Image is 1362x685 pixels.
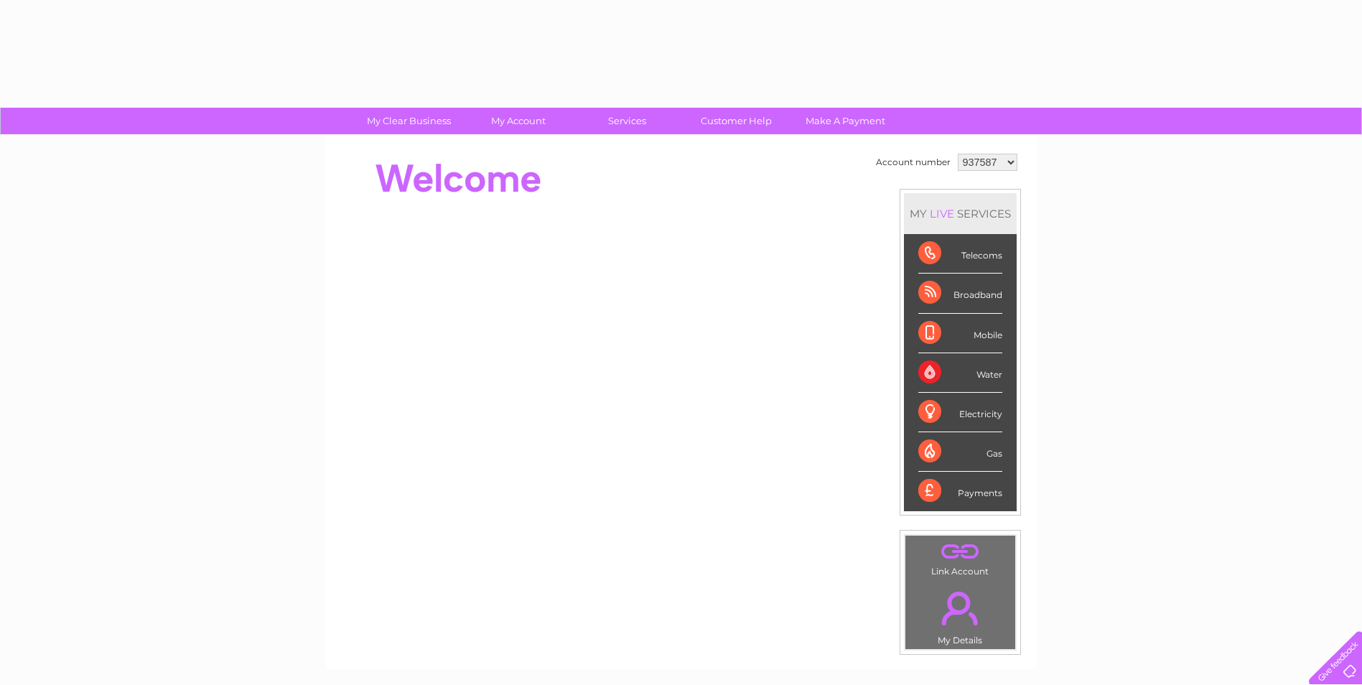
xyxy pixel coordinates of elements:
td: Account number [872,150,954,174]
div: Gas [918,432,1002,472]
td: Link Account [905,535,1016,580]
a: Services [568,108,686,134]
a: Customer Help [677,108,796,134]
div: Water [918,353,1002,393]
a: . [909,583,1012,633]
a: My Account [459,108,577,134]
div: Telecoms [918,234,1002,274]
td: My Details [905,579,1016,650]
div: Broadband [918,274,1002,313]
a: . [909,539,1012,564]
div: Mobile [918,314,1002,353]
div: Payments [918,472,1002,511]
div: LIVE [927,207,957,220]
a: Make A Payment [786,108,905,134]
div: Electricity [918,393,1002,432]
a: My Clear Business [350,108,468,134]
div: MY SERVICES [904,193,1017,234]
